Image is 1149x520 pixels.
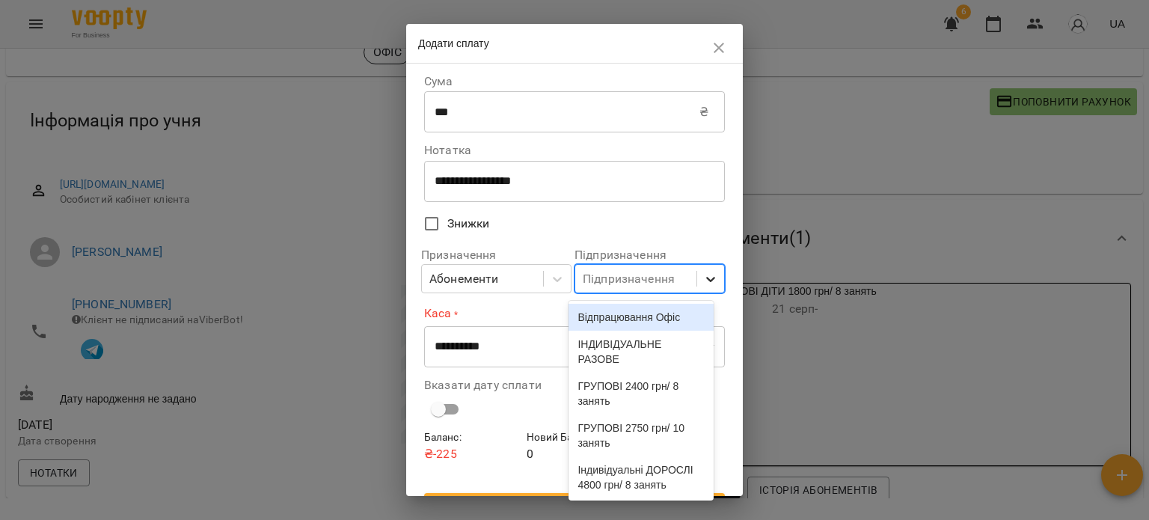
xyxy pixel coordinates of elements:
div: Підпризначення [583,270,675,288]
div: 0 [524,426,626,466]
label: Сума [424,76,725,88]
span: Знижки [447,215,490,233]
label: Каса [424,305,725,322]
label: Вказати дату сплати [424,379,725,391]
div: Відпрацювання Офіс [569,304,713,331]
p: ₴ -225 [424,445,521,463]
span: Додати сплату [418,37,489,49]
div: ГРУПОВІ 2400 грн/ 8 занять [569,373,713,415]
h6: Баланс : [424,429,521,446]
div: ГРУПОВІ 2750 грн/ 10 занять [569,415,713,456]
label: Призначення [421,249,572,261]
div: Індивідуальні ДОРОСЛІ 4800 грн/ 8 занять [569,456,713,498]
div: ІНДИВІДУАЛЬНЕ РАЗОВЕ [569,331,713,373]
div: Абонементи [429,270,498,288]
h6: Новий Баланс : [527,429,623,446]
label: Підпризначення [574,249,725,261]
p: ₴ [699,103,708,121]
label: Нотатка [424,144,725,156]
